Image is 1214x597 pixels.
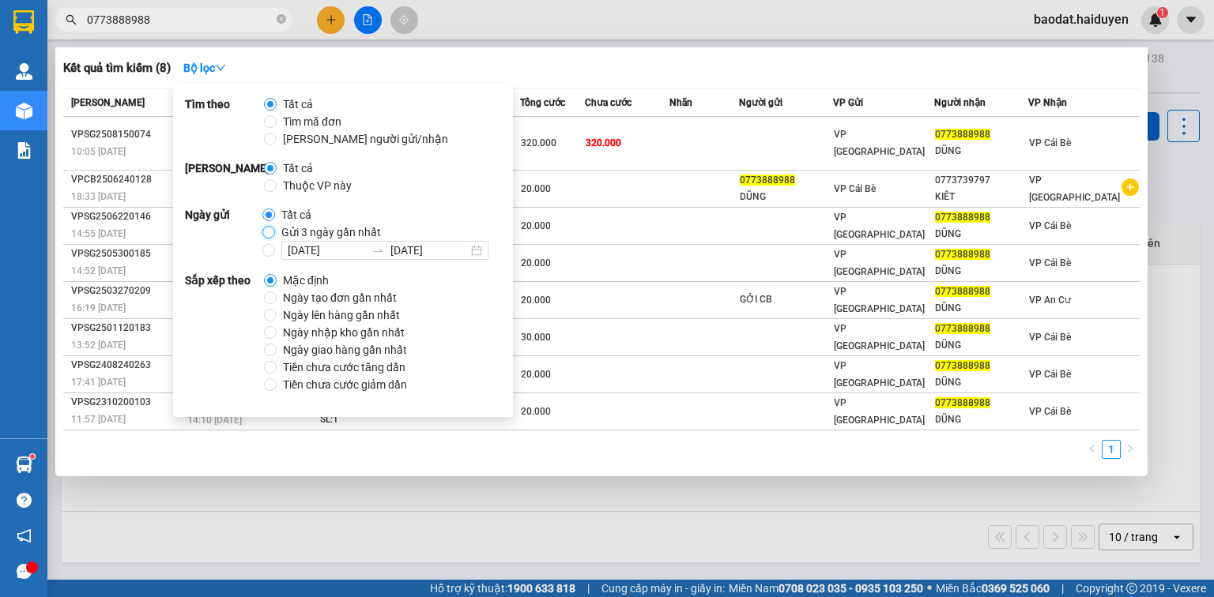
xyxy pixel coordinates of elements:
span: down [215,62,226,73]
span: 320.000 [521,137,556,148]
span: 14:55 [DATE] [71,228,126,239]
span: Tiền chưa cước tăng dần [277,359,412,376]
span: Thuộc VP này [277,177,358,194]
span: VP [GEOGRAPHIC_DATA] [834,323,925,351]
span: VP Cái Bè [1029,220,1071,231]
span: VP Cái Bè [1029,137,1071,148]
input: Tìm tên, số ĐT hoặc mã đơn [87,11,273,28]
span: 20.000 [521,220,551,231]
img: warehouse-icon [16,103,32,119]
span: 320.000 [586,137,621,148]
span: VP Cái Bè [834,183,876,194]
span: Tất cả [275,206,318,223]
img: warehouse-icon [16,456,32,473]
span: 0773888988 [935,249,990,260]
span: 0773888988 [935,323,990,334]
span: VP An Cư [1029,295,1071,306]
span: right [1125,444,1135,453]
a: 1 [1103,441,1120,458]
span: notification [17,528,32,543]
span: 20.000 [521,183,551,194]
div: VPSG2508150074 [71,126,183,143]
span: Gửi 3 ngày gần nhất [275,223,387,241]
span: Tiền chưa cước giảm dần [277,376,413,393]
div: VPSG2408240263 [71,357,183,374]
div: DŨNG [740,189,833,205]
span: 18:33 [DATE] [71,191,126,202]
span: VP Cái Bè [1029,257,1071,268]
li: 1 [1102,440,1121,459]
strong: Bộ lọc [183,62,226,74]
span: 14:10 [DATE] [187,415,242,426]
span: 10:05 [DATE] [71,146,126,157]
li: Next Page [1121,440,1140,459]
span: VP Cái Bè [1029,369,1071,380]
div: KIÊT [935,189,1028,205]
span: 0773888988 [935,286,990,297]
div: VPCB2506240128 [71,171,183,188]
span: VP [GEOGRAPHIC_DATA] [834,249,925,277]
strong: [PERSON_NAME] [185,160,264,194]
span: VP Cái Bè [1029,332,1071,343]
span: VP Gửi [833,97,863,108]
span: Tất cả [277,96,319,113]
button: Bộ lọcdown [171,55,239,81]
span: plus-circle [1122,178,1139,196]
span: Người gửi [739,97,782,108]
div: DŨNG [935,337,1028,354]
span: VP [GEOGRAPHIC_DATA] [834,212,925,240]
span: Tìm mã đơn [277,113,348,130]
span: close-circle [277,13,286,28]
strong: Ngày gửi [185,206,262,260]
span: Chưa cước [585,97,632,108]
div: VPSG2310200103 [71,394,183,411]
div: GỞI CB [740,291,833,308]
span: [PERSON_NAME] [71,97,145,108]
span: [PERSON_NAME] người gửi/nhận [277,130,454,148]
span: 20.000 [521,295,551,306]
button: right [1121,440,1140,459]
span: 11:57 [DATE] [71,414,126,425]
span: 30.000 [521,332,551,343]
div: DŨNG [935,411,1028,428]
input: Ngày bắt đầu [288,242,365,259]
div: DŨNG [935,143,1028,160]
span: 20.000 [521,257,551,268]
strong: Sắp xếp theo [185,272,264,393]
div: DŨNG [935,263,1028,280]
span: Nhãn [669,97,692,108]
span: to [371,244,384,257]
span: VP [GEOGRAPHIC_DATA] [1029,175,1120,203]
span: 20.000 [521,369,551,380]
span: 14:52 [DATE] [71,265,126,276]
sup: 1 [30,454,35,459]
span: 0773888988 [935,360,990,371]
input: Ngày kết thúc [390,242,468,259]
span: 16:19 [DATE] [71,302,126,314]
span: VP [GEOGRAPHIC_DATA] [834,360,925,389]
div: DŨNG [935,374,1028,391]
span: Tất cả [277,160,319,177]
div: DŨNG [935,300,1028,317]
span: 20.000 [521,406,551,417]
span: message [17,564,32,579]
div: VPSG2506220146 [71,208,183,225]
span: 0773888988 [740,175,795,186]
span: Tổng cước [520,97,565,108]
div: VPSG2501120183 [71,320,183,336]
strong: Tìm theo [185,96,264,148]
span: Mặc định [277,272,335,289]
span: Ngày tạo đơn gần nhất [277,289,403,306]
span: 0773888988 [935,129,990,140]
li: Previous Page [1083,440,1102,459]
span: Ngày giao hàng gần nhất [277,341,413,359]
span: VP Nhận [1028,97,1067,108]
img: logo-vxr [13,10,34,34]
span: 13:52 [DATE] [71,340,126,351]
img: solution-icon [16,142,32,159]
span: search [66,14,77,25]
div: VPSG2505300185 [71,246,183,262]
span: 17:41 [DATE] [71,377,126,388]
span: Người nhận [934,97,986,108]
span: Ngày lên hàng gần nhất [277,306,406,324]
